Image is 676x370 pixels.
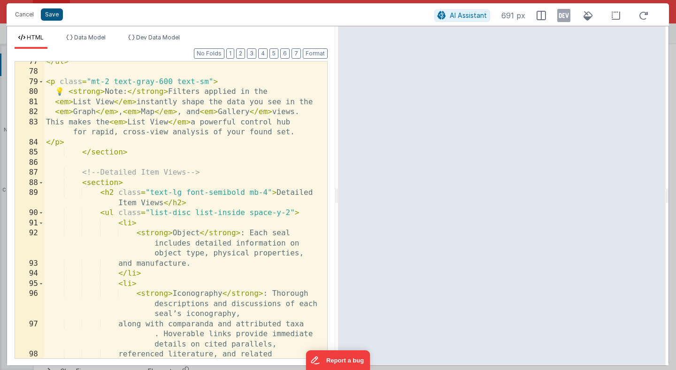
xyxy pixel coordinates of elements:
[15,289,44,319] div: 96
[27,34,44,41] span: HTML
[15,147,44,158] div: 85
[41,8,63,21] button: Save
[306,350,370,370] iframe: Marker.io feedback button
[15,279,44,289] div: 95
[15,178,44,188] div: 88
[15,138,44,148] div: 84
[258,48,268,59] button: 4
[10,8,38,21] button: Cancel
[15,107,44,117] div: 82
[15,228,44,259] div: 92
[15,168,44,178] div: 87
[236,48,245,59] button: 2
[15,117,44,138] div: 83
[303,48,328,59] button: Format
[15,218,44,229] div: 91
[434,9,490,22] button: AI Assistant
[15,208,44,218] div: 90
[501,10,525,21] span: 691 px
[194,48,224,59] button: No Folds
[15,269,44,279] div: 94
[15,87,44,97] div: 80
[136,34,180,41] span: Dev Data Model
[292,48,301,59] button: 7
[247,48,256,59] button: 3
[15,259,44,269] div: 93
[450,11,487,19] span: AI Assistant
[280,48,290,59] button: 6
[15,97,44,108] div: 81
[15,77,44,87] div: 79
[226,48,234,59] button: 1
[269,48,278,59] button: 5
[15,158,44,168] div: 86
[15,57,44,67] div: 77
[15,67,44,77] div: 78
[15,349,44,370] div: 98
[15,188,44,208] div: 89
[15,319,44,350] div: 97
[74,34,106,41] span: Data Model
